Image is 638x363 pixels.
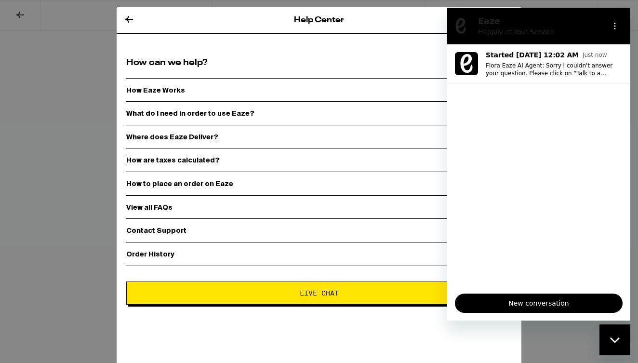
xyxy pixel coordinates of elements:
a: What do I need in order to use Eaze? [126,101,512,125]
p: Where does Eaze Deliver? [126,133,218,141]
p: What do I need in order to use Eaze? [126,109,254,117]
p: How to place an order on Eaze [126,180,233,188]
a: How Eaze Works [126,78,512,102]
iframe: Messaging window [447,8,630,321]
span: Live Chat [300,290,339,296]
a: Where does Eaze Deliver? [126,125,512,149]
button: Live Chat [126,282,512,305]
p: View all FAQs [126,203,173,211]
p: Contact Support [126,227,186,234]
a: Contact Support [126,218,512,242]
a: How to place an order on Eaze [126,172,512,196]
p: How are taxes calculated? [126,156,220,164]
div: Help Center [117,7,521,34]
a: View all FAQs [126,195,512,219]
p: How Eaze Works [126,86,185,94]
p: Order History [126,250,174,258]
h2: How can we help? [126,57,512,69]
a: Order History [126,242,512,266]
a: How are taxes calculated? [126,148,512,172]
iframe: Button to launch messaging window, conversation in progress [599,324,630,355]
